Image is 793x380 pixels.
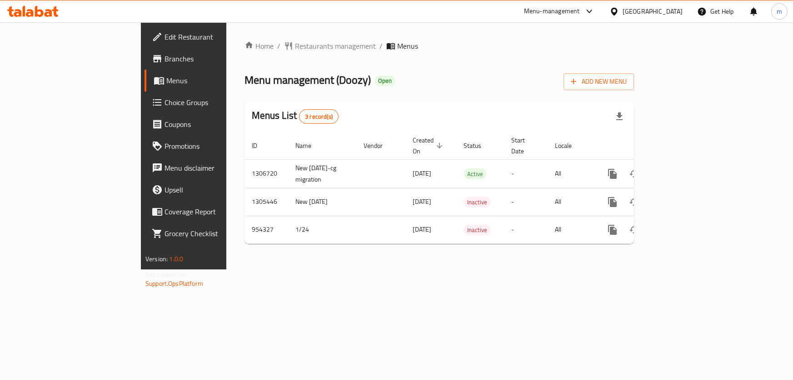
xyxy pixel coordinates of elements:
[277,41,280,51] li: /
[244,70,371,90] span: Menu management ( Doozy )
[623,191,645,213] button: Change Status
[777,6,782,16] span: m
[464,197,491,208] div: Inactive
[244,132,696,244] table: enhanced table
[504,188,548,216] td: -
[165,119,266,130] span: Coupons
[413,167,431,179] span: [DATE]
[244,41,634,51] nav: breadcrumb
[145,201,273,223] a: Coverage Report
[608,106,630,127] div: Export file
[548,216,594,243] td: All
[165,228,266,239] span: Grocery Checklist
[504,159,548,188] td: -
[145,223,273,244] a: Grocery Checklist
[464,168,487,179] div: Active
[364,140,394,151] span: Vendor
[413,223,431,235] span: [DATE]
[602,163,623,185] button: more
[145,91,273,113] a: Choice Groups
[145,253,168,265] span: Version:
[623,6,683,16] div: [GEOGRAPHIC_DATA]
[548,159,594,188] td: All
[623,163,645,185] button: Change Status
[252,109,339,124] h2: Menus List
[594,132,696,160] th: Actions
[464,225,491,235] span: Inactive
[252,140,269,151] span: ID
[602,219,623,241] button: more
[145,135,273,157] a: Promotions
[165,184,266,195] span: Upsell
[374,76,395,86] div: Open
[564,73,634,90] button: Add New Menu
[299,112,338,121] span: 3 record(s)
[165,31,266,42] span: Edit Restaurant
[145,70,273,91] a: Menus
[165,206,266,217] span: Coverage Report
[374,77,395,85] span: Open
[504,216,548,243] td: -
[165,141,266,152] span: Promotions
[165,162,266,173] span: Menu disclaimer
[165,53,266,64] span: Branches
[169,253,183,265] span: 1.0.0
[602,191,623,213] button: more
[548,188,594,216] td: All
[571,76,627,87] span: Add New Menu
[145,278,203,289] a: Support.OpsPlatform
[397,41,418,51] span: Menus
[464,197,491,208] span: Inactive
[464,169,487,179] span: Active
[166,75,266,86] span: Menus
[145,113,273,135] a: Coupons
[145,179,273,201] a: Upsell
[511,135,537,157] span: Start Date
[295,140,323,151] span: Name
[379,41,383,51] li: /
[295,41,376,51] span: Restaurants management
[464,224,491,235] div: Inactive
[555,140,584,151] span: Locale
[145,269,187,280] span: Get support on:
[464,140,493,151] span: Status
[288,216,356,243] td: 1/24
[288,188,356,216] td: New [DATE]
[145,48,273,70] a: Branches
[288,159,356,188] td: New [DATE]-cg migration
[299,109,339,124] div: Total records count
[145,26,273,48] a: Edit Restaurant
[623,219,645,241] button: Change Status
[284,41,376,51] a: Restaurants management
[413,135,445,157] span: Created On
[165,97,266,108] span: Choice Groups
[524,6,580,17] div: Menu-management
[145,157,273,179] a: Menu disclaimer
[413,196,431,208] span: [DATE]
